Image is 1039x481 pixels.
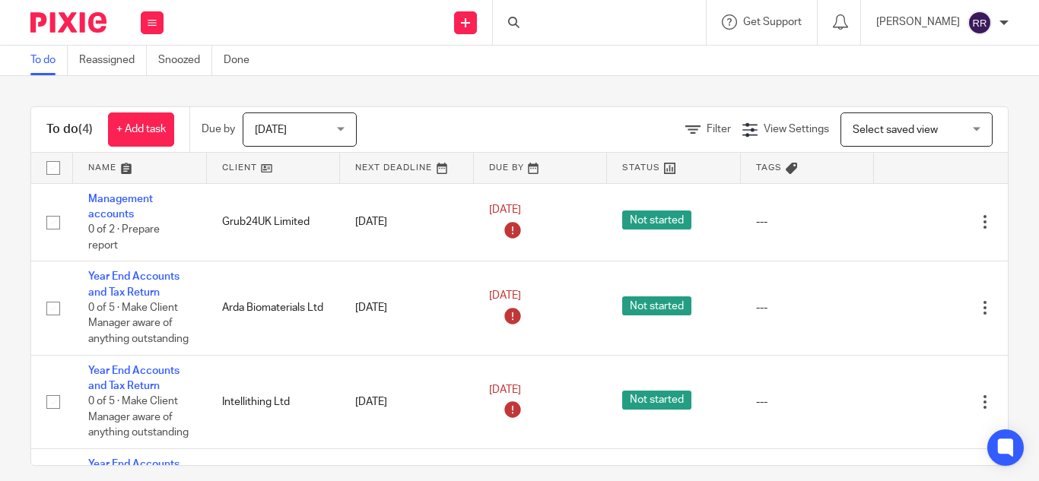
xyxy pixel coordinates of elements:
a: Reassigned [79,46,147,75]
span: Not started [622,210,691,229]
span: Tags [756,163,782,172]
span: (4) [78,123,93,135]
td: Grub24UK Limited [207,183,341,261]
td: Arda Biomaterials Ltd [207,261,341,355]
span: [DATE] [489,204,521,215]
span: Filter [707,124,731,134]
h1: To do [46,122,93,138]
a: Year End Accounts and Tax Return [88,271,180,297]
span: Select saved view [853,125,938,135]
div: --- [756,300,859,315]
span: View Settings [764,124,829,134]
a: To do [30,46,68,75]
img: Pixie [30,12,106,33]
span: [DATE] [255,125,287,135]
a: Snoozed [158,46,212,75]
span: [DATE] [489,290,521,301]
span: Not started [622,391,691,410]
p: Due by [202,122,235,137]
td: [DATE] [340,355,474,448]
span: Get Support [743,17,802,27]
td: [DATE] [340,261,474,355]
a: Done [224,46,261,75]
span: 0 of 2 · Prepare report [88,224,160,251]
span: 0 of 5 · Make Client Manager aware of anything outstanding [88,302,189,344]
span: Not started [622,296,691,315]
td: Intellithing Ltd [207,355,341,448]
div: --- [756,394,859,410]
td: [DATE] [340,183,474,261]
a: Year End Accounts and Tax Return [88,365,180,391]
p: [PERSON_NAME] [876,14,960,30]
a: + Add task [108,112,174,147]
img: svg%3E [968,11,992,35]
a: Management accounts [88,194,153,220]
span: [DATE] [489,384,521,395]
span: 0 of 5 · Make Client Manager aware of anything outstanding [88,397,189,438]
div: --- [756,214,859,229]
